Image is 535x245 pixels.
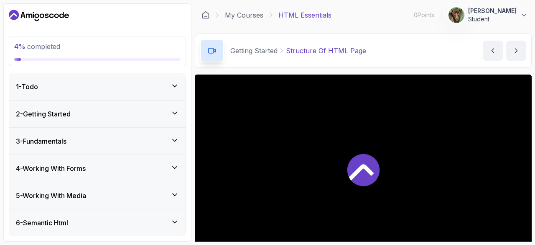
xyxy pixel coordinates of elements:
h3: 3 - Fundamentals [16,136,66,146]
button: user profile image[PERSON_NAME]Student [448,7,528,23]
span: completed [14,42,60,51]
button: 5-Working With Media [9,182,186,209]
button: 1-Todo [9,73,186,100]
button: 3-Fundamentals [9,128,186,155]
a: My Courses [225,10,263,20]
button: next content [506,41,526,61]
a: Dashboard [9,9,69,22]
h3: 4 - Working With Forms [16,163,86,173]
p: [PERSON_NAME] [468,7,517,15]
p: Student [468,15,517,23]
a: Dashboard [201,11,210,19]
button: 6-Semantic Html [9,209,186,236]
p: Getting Started [230,46,278,56]
span: 4 % [14,42,25,51]
p: Structure Of HTML Page [286,46,366,56]
h3: 1 - Todo [16,82,38,92]
h3: 5 - Working With Media [16,191,86,201]
p: 0 Points [414,11,434,19]
p: HTML Essentials [278,10,331,20]
h3: 6 - Semantic Html [16,218,68,228]
button: previous content [483,41,503,61]
button: 4-Working With Forms [9,155,186,182]
img: user profile image [448,7,464,23]
h3: 2 - Getting Started [16,109,71,119]
button: 2-Getting Started [9,101,186,127]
